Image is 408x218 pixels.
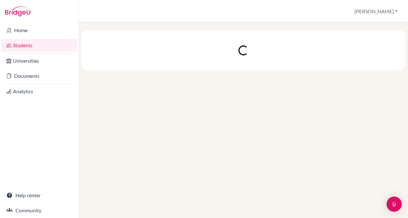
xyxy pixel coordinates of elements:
[352,5,400,17] button: [PERSON_NAME]
[1,204,77,217] a: Community
[1,189,77,202] a: Help center
[1,24,77,37] a: Home
[1,70,77,82] a: Documents
[5,6,30,16] img: Bridge-U
[1,54,77,67] a: Universities
[387,197,402,212] div: Open Intercom Messenger
[1,85,77,98] a: Analytics
[1,39,77,52] a: Students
